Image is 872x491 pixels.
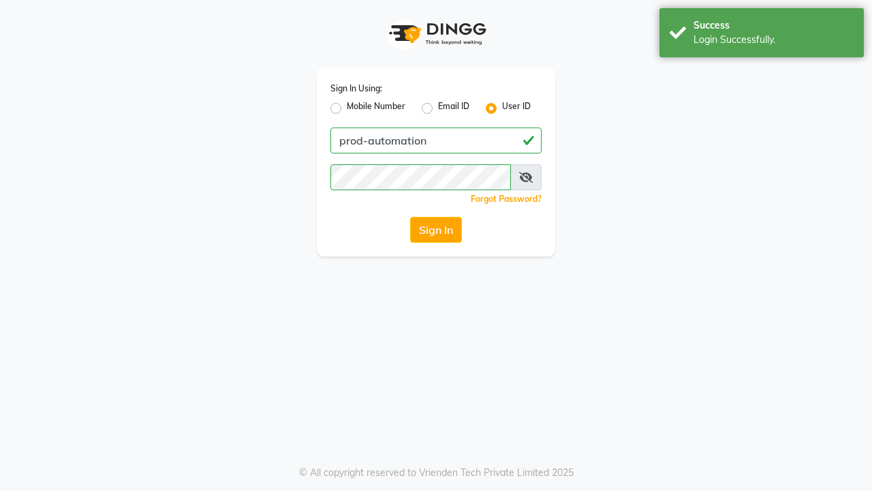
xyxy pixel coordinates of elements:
[347,100,405,117] label: Mobile Number
[330,164,511,190] input: Username
[330,128,542,153] input: Username
[410,217,462,243] button: Sign In
[694,33,854,47] div: Login Successfully.
[438,100,469,117] label: Email ID
[502,100,531,117] label: User ID
[694,18,854,33] div: Success
[381,14,490,54] img: logo1.svg
[330,83,382,95] label: Sign In Using:
[471,194,542,204] a: Forgot Password?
